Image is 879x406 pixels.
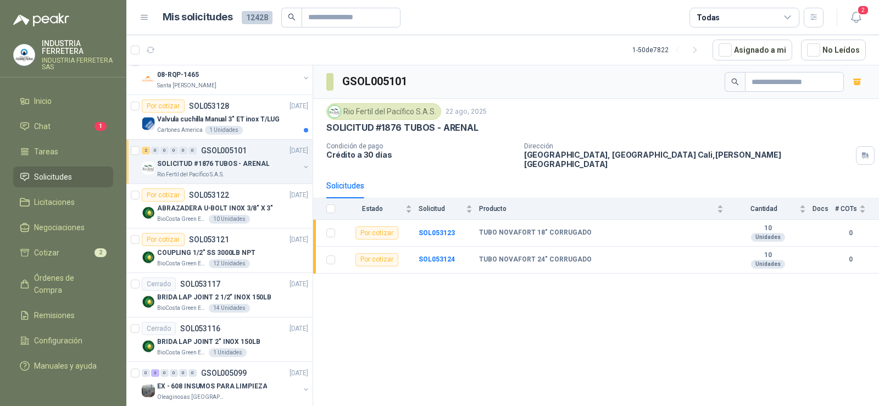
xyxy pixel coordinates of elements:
a: SOL053123 [419,229,455,237]
a: 0 3 0 0 0 0 GSOL005099[DATE] Company LogoEX - 608 INSUMOS PARA LIMPIEZAOleaginosas [GEOGRAPHIC_DA... [142,366,310,402]
a: 2 0 0 0 0 0 GSOL005101[DATE] Company LogoSOLICITUD #1876 TUBOS - ARENALRio Fertil del Pacífico S.... [142,144,310,179]
p: Crédito a 30 días [326,150,515,159]
p: BioCosta Green Energy S.A.S [157,348,207,357]
th: Solicitud [419,198,479,220]
div: 2 [142,147,150,154]
a: Inicio [13,91,113,112]
img: Company Logo [142,162,155,175]
p: SOL053122 [189,191,229,199]
p: INDUSTRIA FERRETERA [42,40,113,55]
th: Producto [479,198,730,220]
img: Company Logo [329,105,341,118]
img: Company Logo [142,117,155,130]
p: BRIDA LAP JOINT 2" INOX 150LB [157,337,260,347]
span: Producto [479,205,715,213]
button: Asignado a mi [713,40,792,60]
p: INDUSTRIA FERRETERA SAS [42,57,113,70]
p: SOL053116 [180,325,220,332]
p: Dirección [524,142,852,150]
div: 0 [188,147,197,154]
div: 1 - 50 de 7822 [632,41,704,59]
span: search [288,13,296,21]
img: Company Logo [142,384,155,397]
p: [GEOGRAPHIC_DATA], [GEOGRAPHIC_DATA] Cali , [PERSON_NAME][GEOGRAPHIC_DATA] [524,150,852,169]
div: 1 Unidades [205,126,243,135]
div: Todas [697,12,720,24]
p: SOL053121 [189,236,229,243]
a: Remisiones [13,305,113,326]
b: TUBO NOVAFORT 24" CORRUGADO [479,255,592,264]
span: Solicitudes [34,171,72,183]
div: 0 [179,369,187,377]
span: Inicio [34,95,52,107]
span: Configuración [34,335,82,347]
span: 1 [94,122,107,131]
span: 2 [857,5,869,15]
a: Por cotizarSOL053128[DATE] Company LogoValvula cuchilla Manual 3" ET inox T/LUGCartones America1 ... [126,95,313,140]
a: Negociaciones [13,217,113,238]
div: 0 [160,369,169,377]
div: Rio Fertil del Pacífico S.A.S. [326,103,441,120]
th: # COTs [835,198,879,220]
p: Valvula cuchilla Manual 3" ET inox T/LUG [157,114,280,125]
a: Órdenes de Compra [13,268,113,301]
a: Configuración [13,330,113,351]
p: GSOL005103 [201,58,247,65]
div: 12 Unidades [209,259,250,268]
a: Cotizar2 [13,242,113,263]
a: CerradoSOL053116[DATE] Company LogoBRIDA LAP JOINT 2" INOX 150LBBioCosta Green Energy S.A.S1 Unid... [126,318,313,362]
p: Oleaginosas [GEOGRAPHIC_DATA][PERSON_NAME] [157,393,226,402]
div: Cerrado [142,277,176,291]
div: Por cotizar [355,226,398,240]
p: 22 ago, 2025 [446,107,487,117]
div: 3 [151,369,159,377]
span: search [731,78,739,86]
p: [DATE] [290,190,308,201]
a: Manuales y ayuda [13,355,113,376]
b: 0 [835,254,866,265]
span: Cantidad [730,205,797,213]
p: [DATE] [290,368,308,379]
button: 2 [846,8,866,27]
p: Rio Fertil del Pacífico S.A.S. [157,170,224,179]
span: Solicitud [419,205,464,213]
span: Tareas [34,146,58,158]
b: TUBO NOVAFORT 18" CORRUGADO [479,229,592,237]
img: Company Logo [142,206,155,219]
p: [DATE] [290,101,308,112]
b: 10 [730,224,806,233]
div: Unidades [751,233,785,242]
a: Por cotizarSOL053122[DATE] Company LogoABRAZADERA U-BOLT INOX 3/8" X 3"BioCosta Green Energy S.A.... [126,184,313,229]
span: Manuales y ayuda [34,360,97,372]
a: CerradoSOL053117[DATE] Company LogoBRIDA LAP JOINT 2 1/2" INOX 150LBBioCosta Green Energy S.A.S14... [126,273,313,318]
p: SOL053117 [180,280,220,288]
p: GSOL005099 [201,369,247,377]
p: BioCosta Green Energy S.A.S [157,215,207,224]
div: Unidades [751,260,785,269]
div: Por cotizar [142,233,185,246]
div: Por cotizar [142,99,185,113]
a: Chat1 [13,116,113,137]
div: 0 [179,147,187,154]
div: Solicitudes [326,180,364,192]
div: 0 [170,369,178,377]
div: Cerrado [142,322,176,335]
div: 10 Unidades [209,215,250,224]
p: SOLICITUD #1876 TUBOS - ARENAL [326,122,479,134]
p: ABRAZADERA U-BOLT INOX 3/8" X 3" [157,203,273,214]
div: 14 Unidades [209,304,250,313]
span: Estado [342,205,403,213]
p: Cartones America [157,126,203,135]
p: SOL053128 [189,102,229,110]
button: No Leídos [801,40,866,60]
div: Por cotizar [142,188,185,202]
th: Estado [342,198,419,220]
a: Tareas [13,141,113,162]
img: Logo peakr [13,13,69,26]
p: [DATE] [290,146,308,156]
p: Condición de pago [326,142,515,150]
span: Licitaciones [34,196,75,208]
th: Cantidad [730,198,813,220]
div: Por cotizar [355,253,398,266]
div: 0 [160,147,169,154]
